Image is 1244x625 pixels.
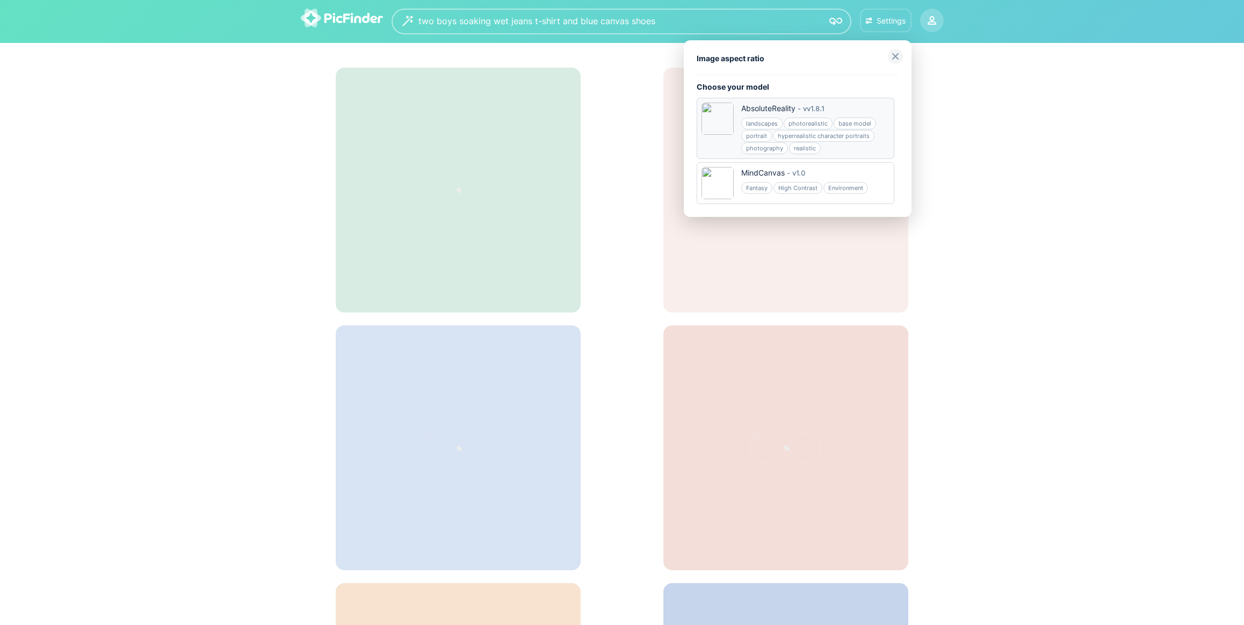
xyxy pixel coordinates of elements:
[789,142,821,154] div: realistic
[773,182,822,194] div: High Contrast
[784,118,833,129] div: photorealistic
[792,168,805,178] div: v 1.0
[785,168,792,178] div: -
[888,49,903,64] img: close-grey.svg
[795,103,803,114] div: -
[834,118,876,129] div: base model
[741,118,783,129] div: landscapes
[741,103,795,114] div: AbsoluteReality
[741,182,772,194] div: Fantasy
[741,130,772,142] div: portrait
[773,130,874,142] div: hyperrealistic character portraits
[741,168,785,178] div: MindCanvas
[701,103,734,135] img: 68361c9274fc8-1200x1509.jpg
[741,142,788,154] div: photography
[803,103,824,114] div: v v1.8.1
[823,182,868,194] div: Environment
[697,53,899,64] div: Image aspect ratio
[701,167,734,199] img: 6563a2d355b76-2048x2048.jpg
[697,82,899,92] div: Choose your model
